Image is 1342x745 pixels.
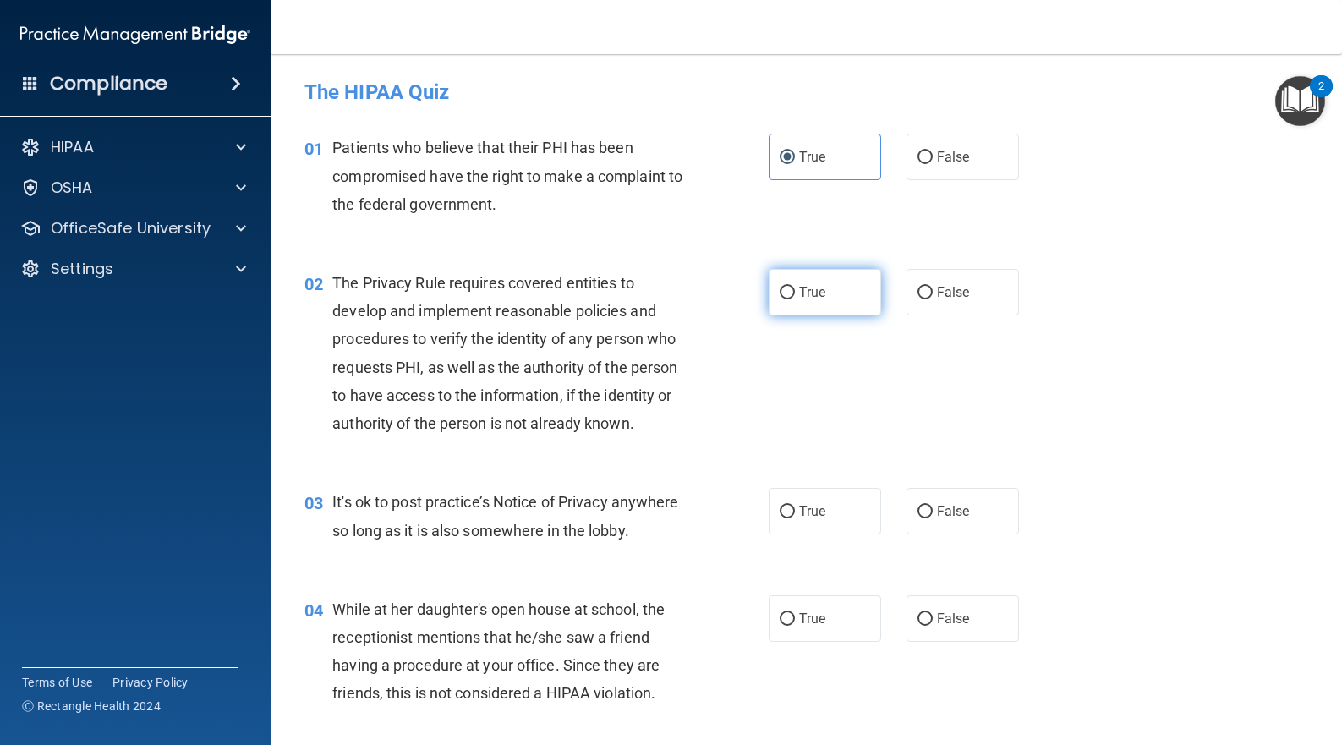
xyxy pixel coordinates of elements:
[799,149,825,165] span: True
[917,287,933,299] input: False
[51,259,113,279] p: Settings
[304,600,323,621] span: 04
[304,274,323,294] span: 02
[22,698,161,715] span: Ⓒ Rectangle Health 2024
[1318,86,1324,108] div: 2
[937,611,970,627] span: False
[917,613,933,626] input: False
[20,178,246,198] a: OSHA
[20,137,246,157] a: HIPAA
[51,137,94,157] p: HIPAA
[332,493,678,539] span: It's ok to post practice’s Notice of Privacy anywhere so long as it is also somewhere in the lobby.
[917,151,933,164] input: False
[304,493,323,513] span: 03
[20,259,246,279] a: Settings
[304,81,1308,103] h4: The HIPAA Quiz
[112,674,189,691] a: Privacy Policy
[332,139,682,212] span: Patients who believe that their PHI has been compromised have the right to make a complaint to th...
[937,149,970,165] span: False
[304,139,323,159] span: 01
[780,151,795,164] input: True
[917,506,933,518] input: False
[1275,76,1325,126] button: Open Resource Center, 2 new notifications
[780,287,795,299] input: True
[780,613,795,626] input: True
[332,600,665,703] span: While at her daughter's open house at school, the receptionist mentions that he/she saw a friend ...
[799,611,825,627] span: True
[332,274,677,432] span: The Privacy Rule requires covered entities to develop and implement reasonable policies and proce...
[799,503,825,519] span: True
[20,18,250,52] img: PMB logo
[937,503,970,519] span: False
[50,72,167,96] h4: Compliance
[51,178,93,198] p: OSHA
[22,674,92,691] a: Terms of Use
[799,284,825,300] span: True
[51,218,211,238] p: OfficeSafe University
[937,284,970,300] span: False
[780,506,795,518] input: True
[20,218,246,238] a: OfficeSafe University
